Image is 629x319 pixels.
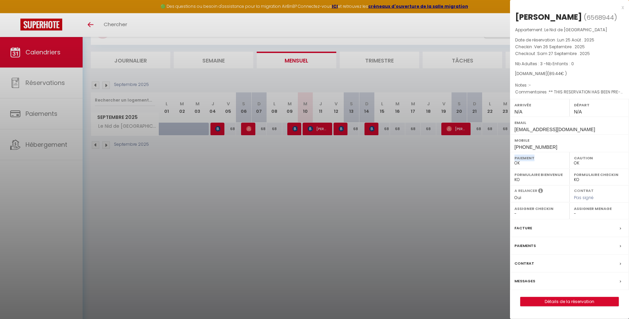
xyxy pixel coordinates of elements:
[574,205,625,212] label: Assigner Menage
[514,242,536,249] label: Paiements
[534,44,585,50] span: Ven 26 Septembre . 2025
[529,82,531,88] span: -
[515,61,574,67] span: Nb Adultes : 3 -
[514,225,532,232] label: Facture
[514,109,522,114] span: N/A
[514,278,535,285] label: Messages
[515,50,624,57] p: Checkout :
[514,144,557,150] span: [PHONE_NUMBER]
[510,3,624,12] div: x
[514,155,565,161] label: Paiement
[574,109,582,114] span: N/A
[5,3,26,23] button: Ouvrir le widget de chat LiveChat
[557,37,594,43] span: Lun 25 Août . 2025
[520,297,619,306] button: Détails de la réservation
[515,43,624,50] p: Checkin :
[547,71,567,76] span: ( € )
[514,188,537,194] label: A relancer
[515,82,624,89] p: Notes :
[574,102,625,108] label: Départ
[549,71,561,76] span: 89.44
[584,13,617,22] span: ( )
[544,27,607,33] span: Le Nid de [GEOGRAPHIC_DATA]
[538,188,543,195] i: Sélectionner OUI si vous souhaiter envoyer les séquences de messages post-checkout
[574,195,594,200] span: Pas signé
[546,61,574,67] span: Nb Enfants : 0
[514,119,625,126] label: Email
[574,171,625,178] label: Formulaire Checkin
[574,155,625,161] label: Caution
[514,205,565,212] label: Assigner Checkin
[515,37,624,43] p: Date de réservation :
[514,102,565,108] label: Arrivée
[537,51,590,56] span: Sam 27 Septembre . 2025
[514,260,534,267] label: Contrat
[515,26,624,33] p: Appartement :
[514,137,625,144] label: Mobile
[514,171,565,178] label: Formulaire Bienvenue
[515,71,624,77] div: [DOMAIN_NAME]
[515,12,582,22] div: [PERSON_NAME]
[514,127,595,132] span: [EMAIL_ADDRESS][DOMAIN_NAME]
[515,89,624,95] p: Commentaires :
[521,297,618,306] a: Détails de la réservation
[586,13,614,22] span: 6568944
[574,188,594,192] label: Contrat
